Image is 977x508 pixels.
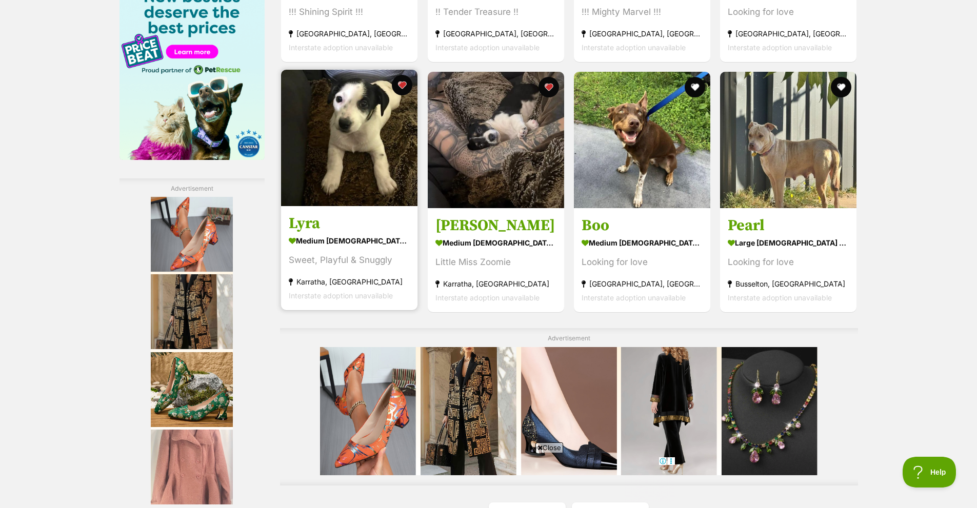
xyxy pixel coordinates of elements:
[728,255,849,269] div: Looking for love
[831,77,852,97] button: favourite
[903,457,956,487] iframe: Help Scout Beacon - Open
[582,235,703,250] strong: medium [DEMOGRAPHIC_DATA] Dog
[281,70,417,206] img: Lyra - Mixed breed Dog
[435,276,556,290] strong: Karratha, [GEOGRAPHIC_DATA]
[280,328,858,485] div: Advertisement
[728,5,849,19] div: Looking for love
[685,77,705,97] button: favourite
[728,276,849,290] strong: Busselton, [GEOGRAPHIC_DATA]
[728,235,849,250] strong: large [DEMOGRAPHIC_DATA] Dog
[435,255,556,269] div: Little Miss Zoomie
[435,235,556,250] strong: medium [DEMOGRAPHIC_DATA] Dog
[392,75,413,95] button: favourite
[582,43,686,52] span: Interstate adoption unavailable
[582,276,703,290] strong: [GEOGRAPHIC_DATA], [GEOGRAPHIC_DATA]
[582,255,703,269] div: Looking for love
[582,27,703,40] strong: [GEOGRAPHIC_DATA], [GEOGRAPHIC_DATA]
[574,208,710,312] a: Boo medium [DEMOGRAPHIC_DATA] Dog Looking for love [GEOGRAPHIC_DATA], [GEOGRAPHIC_DATA] Interstat...
[289,291,393,299] span: Interstate adoption unavailable
[289,213,410,233] h3: Lyra
[582,5,703,19] div: !!! Mighty Marvel !!!
[289,27,410,40] strong: [GEOGRAPHIC_DATA], [GEOGRAPHIC_DATA]
[289,253,410,267] div: Sweet, Playful & Snuggly
[720,208,856,312] a: Pearl large [DEMOGRAPHIC_DATA] Dog Looking for love Busselton, [GEOGRAPHIC_DATA] Interstate adopt...
[289,43,393,52] span: Interstate adoption unavailable
[435,215,556,235] h3: [PERSON_NAME]
[728,43,832,52] span: Interstate adoption unavailable
[289,233,410,248] strong: medium [DEMOGRAPHIC_DATA] Dog
[428,72,564,208] img: Lunetta - Mixed breed Dog
[435,293,540,301] span: Interstate adoption unavailable
[320,347,818,475] iframe: Advertisement
[289,5,410,19] div: !!! Shining Spirit !!!
[582,293,686,301] span: Interstate adoption unavailable
[435,43,540,52] span: Interstate adoption unavailable
[428,208,564,312] a: [PERSON_NAME] medium [DEMOGRAPHIC_DATA] Dog Little Miss Zoomie Karratha, [GEOGRAPHIC_DATA] Inters...
[302,457,675,503] iframe: Advertisement
[539,77,559,97] button: favourite
[728,27,849,40] strong: [GEOGRAPHIC_DATA], [GEOGRAPHIC_DATA]
[535,442,563,453] span: Close
[435,5,556,19] div: !! Tender Treasure !!
[151,197,233,504] iframe: Advertisement
[728,215,849,235] h3: Pearl
[582,215,703,235] h3: Boo
[289,274,410,288] strong: Karratha, [GEOGRAPHIC_DATA]
[574,72,710,208] img: Boo - Australian Kelpie Dog
[728,293,832,301] span: Interstate adoption unavailable
[435,27,556,40] strong: [GEOGRAPHIC_DATA], [GEOGRAPHIC_DATA]
[720,72,856,208] img: Pearl - Mixed breed Dog
[281,206,417,310] a: Lyra medium [DEMOGRAPHIC_DATA] Dog Sweet, Playful & Snuggly Karratha, [GEOGRAPHIC_DATA] Interstat...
